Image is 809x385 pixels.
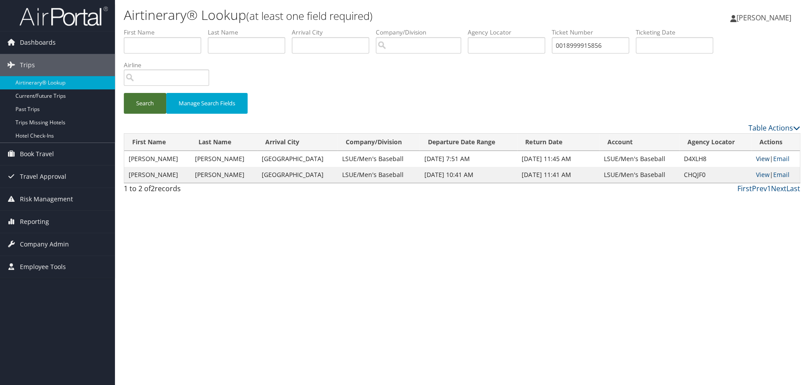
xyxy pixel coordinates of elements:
a: Email [773,154,790,163]
th: Arrival City: activate to sort column ascending [257,134,338,151]
td: [DATE] 11:41 AM [517,167,599,183]
td: [DATE] 7:51 AM [420,151,517,167]
a: View [756,154,770,163]
a: Email [773,170,790,179]
label: Airline [124,61,216,69]
th: Departure Date Range: activate to sort column ascending [420,134,517,151]
a: Prev [752,184,767,193]
td: [PERSON_NAME] [124,151,191,167]
td: D4XLH8 [679,151,752,167]
a: Table Actions [748,123,800,133]
span: Employee Tools [20,256,66,278]
th: Actions [752,134,800,151]
label: Ticketing Date [636,28,720,37]
th: Return Date: activate to sort column ascending [517,134,599,151]
span: Travel Approval [20,166,66,188]
a: View [756,170,770,179]
td: [DATE] 11:45 AM [517,151,599,167]
label: Last Name [208,28,292,37]
span: Dashboards [20,31,56,54]
td: [PERSON_NAME] [191,151,257,167]
a: [PERSON_NAME] [730,4,800,31]
button: Manage Search Fields [166,93,248,114]
td: LSUE/Men's Baseball [338,151,420,167]
td: [DATE] 10:41 AM [420,167,517,183]
span: 2 [151,184,155,193]
div: 1 to 2 of records [124,183,283,198]
a: Next [771,184,786,193]
td: [GEOGRAPHIC_DATA] [257,167,338,183]
h1: Airtinerary® Lookup [124,6,575,24]
th: Agency Locator: activate to sort column ascending [679,134,752,151]
td: | [752,167,800,183]
small: (at least one field required) [246,8,373,23]
label: Arrival City [292,28,376,37]
span: Trips [20,54,35,76]
button: Search [124,93,166,114]
th: Account: activate to sort column ascending [599,134,679,151]
label: First Name [124,28,208,37]
th: Last Name: activate to sort column ascending [191,134,257,151]
label: Company/Division [376,28,468,37]
a: First [737,184,752,193]
span: Company Admin [20,233,69,255]
th: Company/Division [338,134,420,151]
span: Risk Management [20,188,73,210]
label: Agency Locator [468,28,552,37]
td: LSUE/Men's Baseball [599,167,679,183]
td: LSUE/Men's Baseball [338,167,420,183]
td: CHQJF0 [679,167,752,183]
td: [GEOGRAPHIC_DATA] [257,151,338,167]
a: Last [786,184,800,193]
label: Ticket Number [552,28,636,37]
img: airportal-logo.png [19,6,108,27]
span: [PERSON_NAME] [736,13,791,23]
td: | [752,151,800,167]
span: Book Travel [20,143,54,165]
a: 1 [767,184,771,193]
span: Reporting [20,211,49,233]
td: [PERSON_NAME] [124,167,191,183]
td: LSUE/Men's Baseball [599,151,679,167]
td: [PERSON_NAME] [191,167,257,183]
th: First Name: activate to sort column ascending [124,134,191,151]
